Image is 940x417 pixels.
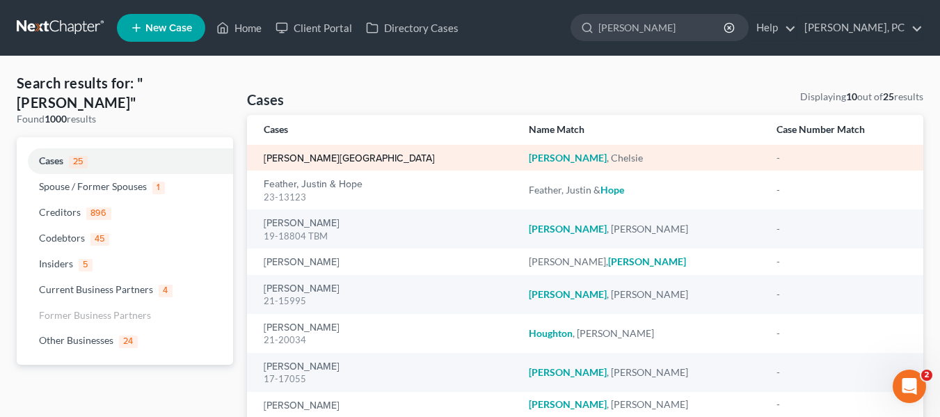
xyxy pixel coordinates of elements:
[17,251,233,277] a: Insiders5
[209,15,269,40] a: Home
[247,115,518,145] th: Cases
[518,115,765,145] th: Name Match
[39,232,85,244] span: Codebtors
[776,326,907,340] div: -
[119,336,138,348] span: 24
[39,206,81,218] span: Creditors
[529,183,754,197] div: Feather, Justin &
[776,288,907,301] div: -
[776,151,907,165] div: -
[17,148,233,174] a: Cases25
[846,91,857,102] strong: 10
[45,113,67,125] strong: 1000
[797,15,923,40] a: [PERSON_NAME], PC
[529,288,754,301] div: , [PERSON_NAME]
[800,90,923,104] div: Displaying out of results
[529,365,754,379] div: , [PERSON_NAME]
[145,23,192,33] span: New Case
[86,207,111,220] span: 896
[90,233,109,246] span: 45
[776,365,907,379] div: -
[749,15,796,40] a: Help
[529,222,754,236] div: , [PERSON_NAME]
[39,155,63,166] span: Cases
[69,156,88,168] span: 25
[776,255,907,269] div: -
[264,284,340,294] a: [PERSON_NAME]
[79,259,93,272] span: 5
[17,226,233,251] a: Codebtors45
[17,277,233,303] a: Current Business Partners4
[893,370,926,403] iframe: Intercom live chat
[152,182,165,194] span: 1
[529,255,754,269] div: [PERSON_NAME],
[159,285,173,297] span: 4
[17,112,233,126] div: Found results
[264,180,363,189] a: Feather, Justin & Hope
[269,15,359,40] a: Client Portal
[39,283,153,295] span: Current Business Partners
[17,73,233,112] h4: Search results for: "[PERSON_NAME]"
[39,180,147,192] span: Spouse / Former Spouses
[264,230,507,243] div: 19-18804 TBM
[600,184,624,196] em: Hope
[529,288,607,300] em: [PERSON_NAME]
[264,154,435,164] a: [PERSON_NAME][GEOGRAPHIC_DATA]
[264,323,340,333] a: [PERSON_NAME]
[529,398,754,411] div: , [PERSON_NAME]
[883,91,894,102] strong: 25
[39,309,151,321] span: Former Business Partners
[529,327,573,339] em: Houghton
[247,90,285,109] h4: Cases
[776,398,907,411] div: -
[921,370,932,381] span: 2
[264,372,507,386] div: 17-17055
[529,152,607,164] em: [PERSON_NAME]
[776,222,907,236] div: -
[17,200,233,226] a: Creditors896
[264,401,340,411] a: [PERSON_NAME]
[529,398,607,410] em: [PERSON_NAME]
[17,303,233,328] a: Former Business Partners
[529,151,754,165] div: , Chelsie
[359,15,465,40] a: Directory Cases
[529,223,607,235] em: [PERSON_NAME]
[264,333,507,347] div: 21-20034
[529,326,754,340] div: , [PERSON_NAME]
[264,258,340,267] a: [PERSON_NAME]
[264,294,507,308] div: 21-15995
[529,366,607,378] em: [PERSON_NAME]
[39,334,113,346] span: Other Businesses
[264,191,507,204] div: 23-13123
[264,219,340,228] a: [PERSON_NAME]
[264,362,340,372] a: [PERSON_NAME]
[17,174,233,200] a: Spouse / Former Spouses1
[39,258,73,269] span: Insiders
[598,15,726,40] input: Search by name...
[17,328,233,354] a: Other Businesses24
[776,183,907,197] div: -
[608,255,686,267] em: [PERSON_NAME]
[765,115,923,145] th: Case Number Match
